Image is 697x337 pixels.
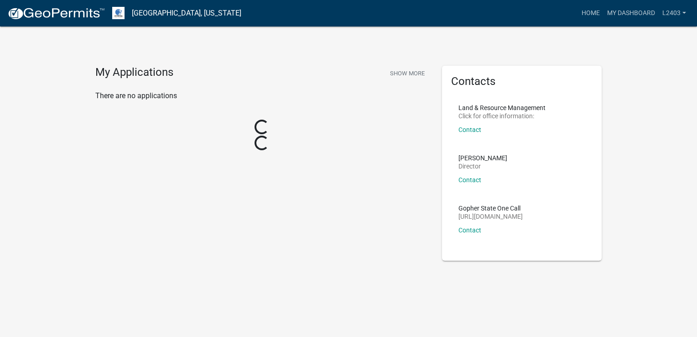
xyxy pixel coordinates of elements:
[458,126,481,133] a: Contact
[112,7,125,19] img: Otter Tail County, Minnesota
[458,205,523,211] p: Gopher State One Call
[458,213,523,220] p: [URL][DOMAIN_NAME]
[458,163,507,169] p: Director
[578,5,603,22] a: Home
[458,105,546,111] p: Land & Resource Management
[458,226,481,234] a: Contact
[659,5,690,22] a: L2403
[95,90,428,101] p: There are no applications
[603,5,659,22] a: My Dashboard
[95,66,173,79] h4: My Applications
[458,155,507,161] p: [PERSON_NAME]
[451,75,593,88] h5: Contacts
[132,5,241,21] a: [GEOGRAPHIC_DATA], [US_STATE]
[458,113,546,119] p: Click for office information:
[386,66,428,81] button: Show More
[458,176,481,184] a: Contact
